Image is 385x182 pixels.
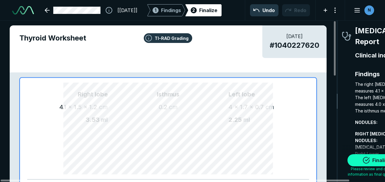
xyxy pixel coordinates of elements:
[368,7,371,13] span: N
[19,33,317,44] span: Thyroid Worksheet
[144,33,192,43] button: TI-RAD Grading
[265,103,274,111] span: cm
[108,90,229,99] span: Isthmus
[229,103,264,111] span: 4 x 1.7 x 0.7
[185,4,222,16] div: 2Finalize
[229,116,242,123] span: 2.25
[192,7,195,13] span: 2
[350,4,375,16] button: avatar-name
[161,7,181,14] span: Findings
[159,103,167,111] span: 0.2
[243,116,250,123] span: ml
[270,40,320,51] span: # 1040227620
[86,116,100,123] span: 3.53
[229,90,302,99] span: Left lobe
[364,5,374,15] div: avatar-name
[355,120,377,125] strong: NODULES:
[101,116,108,123] span: ml
[169,103,178,111] span: cm
[155,7,156,13] span: 1
[117,7,137,14] span: [[DATE]]
[10,4,36,17] a: See-Mode Logo
[35,90,108,99] span: Right lobe
[12,6,34,15] img: See-Mode Logo
[250,4,278,16] button: Undo
[282,4,310,16] button: Redo
[199,7,217,14] div: Finalize
[270,33,320,40] span: [DATE]
[59,103,97,111] span: 4.1 x 1.5 x 1.2
[147,4,185,16] div: 1Findings
[99,103,108,111] span: cm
